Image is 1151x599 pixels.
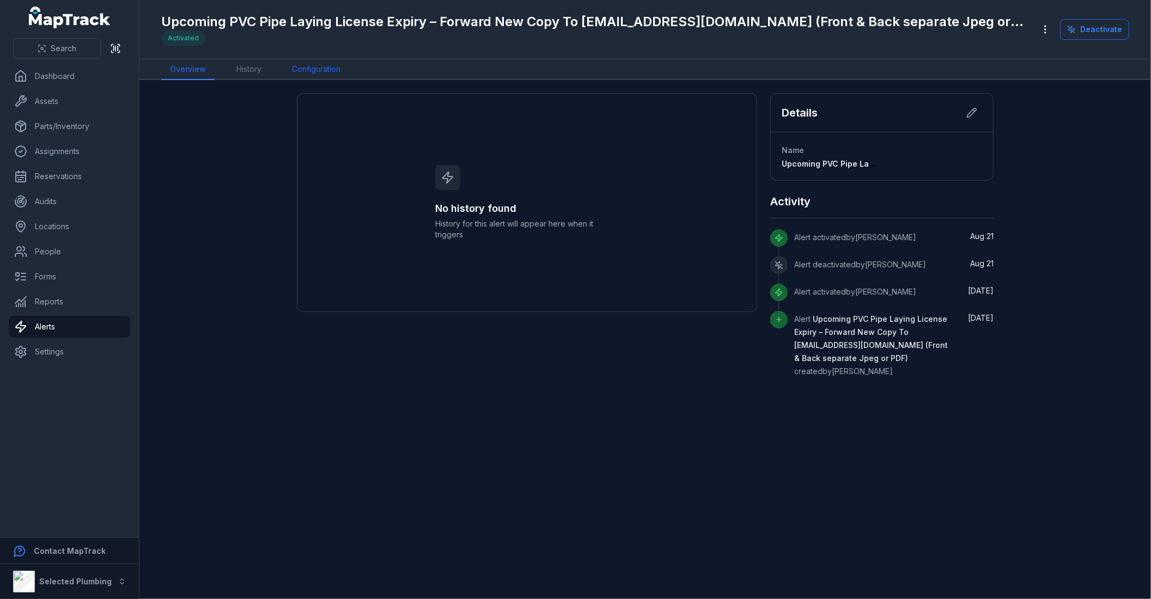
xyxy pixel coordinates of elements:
h3: No history found [435,201,618,216]
a: Configuration [283,59,349,80]
div: Activated [161,30,205,46]
a: Forms [9,266,130,288]
h2: Activity [770,194,811,209]
h1: Upcoming PVC Pipe Laying License Expiry – Forward New Copy To [EMAIL_ADDRESS][DOMAIN_NAME] (Front... [161,13,1026,30]
span: History for this alert will appear here when it triggers [435,218,618,240]
a: Overview [161,59,215,80]
span: Alert activated by [PERSON_NAME] [794,287,916,296]
time: 8/18/2025, 2:47:29 PM [968,313,994,322]
span: [DATE] [968,313,994,322]
a: Dashboard [9,65,130,87]
a: Reservations [9,166,130,187]
a: Reports [9,291,130,313]
time: 8/18/2025, 2:48:16 PM [968,286,994,295]
strong: Selected Plumbing [39,577,112,586]
a: Alerts [9,316,130,338]
button: Search [13,38,101,59]
span: Search [51,43,76,54]
span: Alert deactivated by [PERSON_NAME] [794,260,926,269]
a: Assets [9,90,130,112]
time: 8/21/2025, 8:14:48 AM [970,259,994,268]
span: Aug 21 [970,259,994,268]
span: Alert activated by [PERSON_NAME] [794,233,916,242]
strong: Contact MapTrack [34,546,106,555]
a: Parts/Inventory [9,115,130,137]
a: Locations [9,216,130,237]
a: MapTrack [29,7,111,28]
span: Alert created by [PERSON_NAME] [794,314,948,376]
a: History [228,59,270,80]
a: People [9,241,130,262]
span: Name [782,145,804,155]
h2: Details [782,105,818,120]
a: Assignments [9,140,130,162]
span: Upcoming PVC Pipe Laying License Expiry – Forward New Copy To [EMAIL_ADDRESS][DOMAIN_NAME] (Front... [794,314,948,363]
a: Settings [9,341,130,363]
time: 8/21/2025, 8:15:01 AM [970,231,994,241]
span: Aug 21 [970,231,994,241]
button: Deactivate [1060,19,1129,40]
a: Audits [9,191,130,212]
span: [DATE] [968,286,994,295]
